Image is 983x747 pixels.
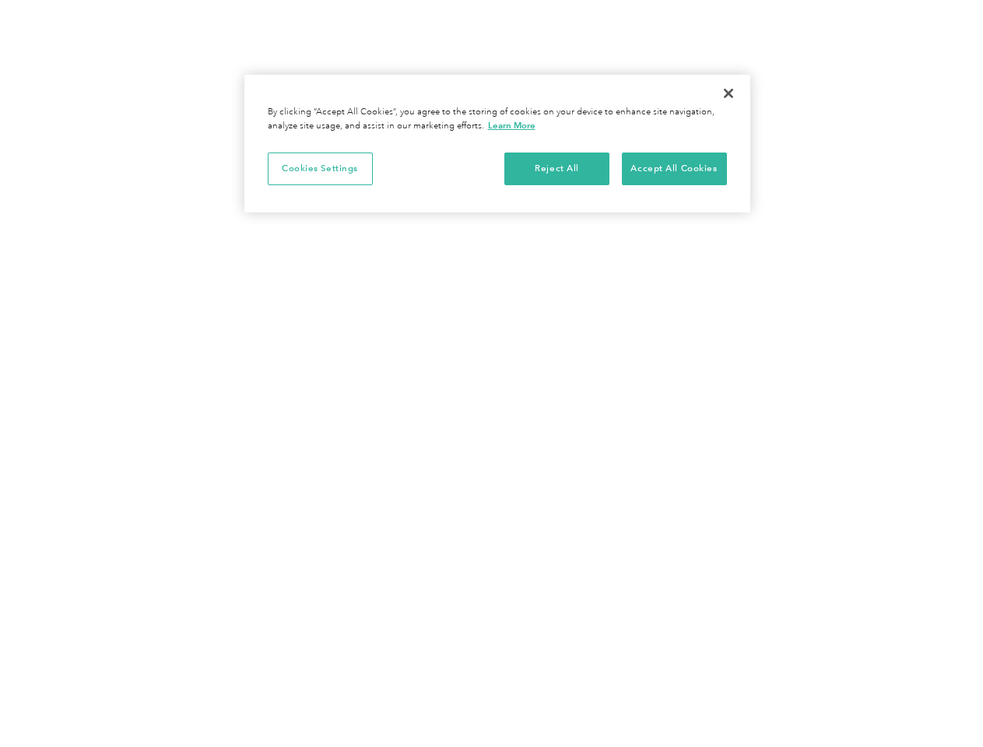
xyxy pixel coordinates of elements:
div: Privacy [244,75,750,212]
a: More information about your privacy, opens in a new tab [488,120,535,131]
button: Accept All Cookies [622,153,727,185]
button: Cookies Settings [268,153,373,185]
div: Cookie banner [244,75,750,212]
button: Reject All [504,153,609,185]
button: Close [711,76,746,110]
div: By clicking “Accept All Cookies”, you agree to the storing of cookies on your device to enhance s... [268,106,727,133]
